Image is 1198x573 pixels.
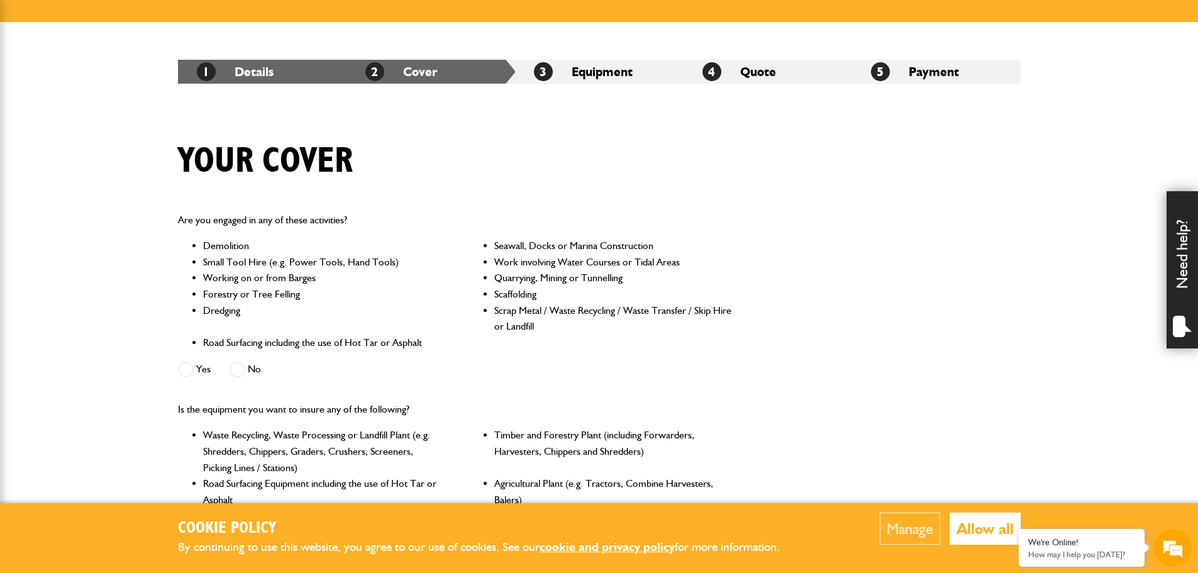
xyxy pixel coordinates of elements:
[178,362,211,377] label: Yes
[494,476,733,508] li: Agricultural Plant (e.g. Tractors, Combine Harvesters, Balers)
[178,519,801,538] h2: Cookie Policy
[178,212,733,228] p: Are you engaged in any of these activities?
[203,335,441,351] li: Road Surfacing including the use of Hot Tar or Asphalt
[871,62,890,81] span: 5
[684,60,852,84] li: Quote
[852,60,1021,84] li: Payment
[203,427,441,476] li: Waste Recycling, Waste Processing or Landfill Plant (e.g. Shredders, Chippers, Graders, Crushers,...
[203,270,441,286] li: Working on or from Barges
[494,303,733,335] li: Scrap Metal / Waste Recycling / Waste Transfer / Skip Hire or Landfill
[203,303,441,335] li: Dredging
[365,62,384,81] span: 2
[197,64,274,79] a: 1Details
[494,427,733,476] li: Timber and Forestry Plant (including Forwarders, Harvesters, Chippers and Shredders)
[1167,191,1198,348] div: Need help?
[178,401,733,418] p: Is the equipment you want to insure any of the following?
[540,540,675,554] a: cookie and privacy policy
[880,513,940,545] button: Manage
[203,254,441,270] li: Small Tool Hire (e.g. Power Tools, Hand Tools)
[203,286,441,303] li: Forestry or Tree Felling
[494,286,733,303] li: Scaffolding
[534,62,553,81] span: 3
[178,538,801,557] p: By continuing to use this website, you agree to our use of cookies. See our for more information.
[197,62,216,81] span: 1
[230,362,261,377] label: No
[1028,550,1135,559] p: How may I help you today?
[203,238,441,254] li: Demolition
[515,60,684,84] li: Equipment
[347,60,515,84] li: Cover
[1028,537,1135,548] div: We're Online!
[702,62,721,81] span: 4
[950,513,1021,545] button: Allow all
[178,140,353,182] h1: Your cover
[494,238,733,254] li: Seawall, Docks or Marina Construction
[494,254,733,270] li: Work involving Water Courses or Tidal Areas
[494,270,733,286] li: Quarrying, Mining or Tunnelling
[203,476,441,508] li: Road Surfacing Equipment including the use of Hot Tar or Asphalt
